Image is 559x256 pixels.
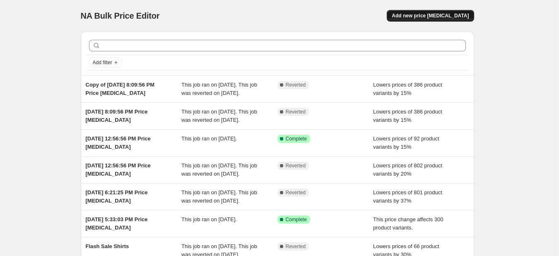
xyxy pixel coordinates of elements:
span: Reverted [286,109,306,115]
span: Reverted [286,189,306,196]
span: This job ran on [DATE]. [181,216,237,222]
span: NA Bulk Price Editor [81,11,160,20]
span: Reverted [286,82,306,88]
span: Lowers prices of 802 product variants by 20% [373,162,442,177]
span: [DATE] 5:33:03 PM Price [MEDICAL_DATA] [86,216,148,231]
span: This job ran on [DATE]. This job was reverted on [DATE]. [181,109,257,123]
span: Complete [286,216,307,223]
span: Lowers prices of 92 product variants by 15% [373,135,439,150]
span: Lowers prices of 386 product variants by 15% [373,82,442,96]
span: [DATE] 12:56:56 PM Price [MEDICAL_DATA] [86,135,151,150]
button: Add filter [89,58,122,68]
span: This job ran on [DATE]. This job was reverted on [DATE]. [181,82,257,96]
span: This job ran on [DATE]. This job was reverted on [DATE]. [181,189,257,204]
button: Add new price [MEDICAL_DATA] [387,10,474,22]
span: Lowers prices of 801 product variants by 37% [373,189,442,204]
span: Lowers prices of 386 product variants by 15% [373,109,442,123]
span: [DATE] 6:21:25 PM Price [MEDICAL_DATA] [86,189,148,204]
span: Reverted [286,243,306,250]
span: Flash Sale Shirts [86,243,129,249]
span: [DATE] 12:56:56 PM Price [MEDICAL_DATA] [86,162,151,177]
span: Add new price [MEDICAL_DATA] [392,12,469,19]
span: This price change affects 300 product variants. [373,216,443,231]
span: This job ran on [DATE]. [181,135,237,142]
span: This job ran on [DATE]. This job was reverted on [DATE]. [181,162,257,177]
span: Reverted [286,162,306,169]
span: Copy of [DATE] 8:09:56 PM Price [MEDICAL_DATA] [86,82,155,96]
span: Complete [286,135,307,142]
span: Add filter [93,59,112,66]
span: [DATE] 8:09:56 PM Price [MEDICAL_DATA] [86,109,148,123]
